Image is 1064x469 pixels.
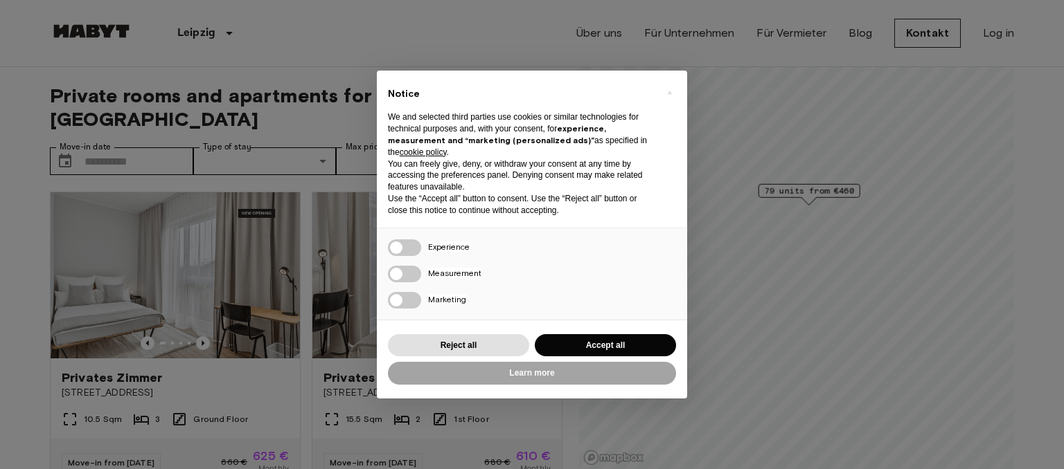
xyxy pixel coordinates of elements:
[388,193,654,217] p: Use the “Accept all” button to consent. Use the “Reject all” button or close this notice to conti...
[667,84,672,101] span: ×
[428,294,466,304] span: Marketing
[535,334,676,357] button: Accept all
[388,158,654,193] p: You can freely give, deny, or withdraw your consent at any time by accessing the preferences pane...
[388,334,529,357] button: Reject all
[388,362,676,385] button: Learn more
[400,147,447,157] a: cookie policy
[428,268,481,278] span: Measurement
[388,111,654,158] p: We and selected third parties use cookies or similar technologies for technical purposes and, wit...
[658,82,680,104] button: Close this notice
[388,87,654,101] h2: Notice
[428,241,470,252] span: Experience
[388,123,606,145] strong: experience, measurement and “marketing (personalized ads)”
